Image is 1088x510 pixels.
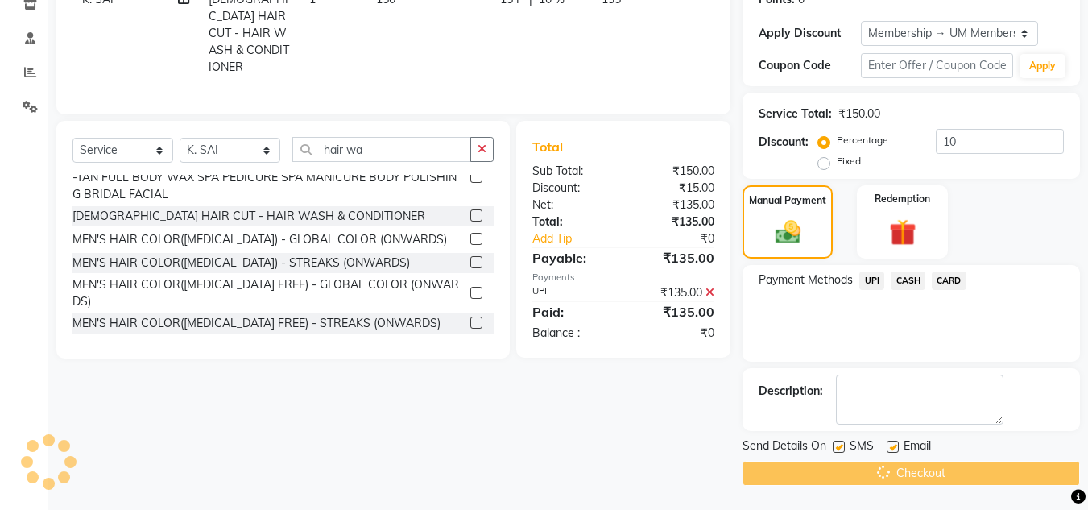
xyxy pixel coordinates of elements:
[520,325,623,342] div: Balance :
[875,192,930,206] label: Redemption
[623,325,726,342] div: ₹0
[891,272,925,290] span: CASH
[759,106,832,122] div: Service Total:
[743,437,826,458] span: Send Details On
[759,57,860,74] div: Coupon Code
[72,276,464,310] div: MEN'S HAIR COLOR([MEDICAL_DATA] FREE) - GLOBAL COLOR (ONWARDS)
[72,152,464,203] div: PRE-BRIDAL PACKAGE - HAIR SPA HAIR CUT THREADING FULL BODY D-TAN FULL BODY WAX SPA PEDICURE SPA M...
[767,218,809,247] img: _cash.svg
[623,180,726,197] div: ₹15.00
[520,230,640,247] a: Add Tip
[859,272,884,290] span: UPI
[520,284,623,301] div: UPI
[759,383,823,400] div: Description:
[292,137,471,162] input: Search or Scan
[72,315,441,332] div: MEN'S HAIR COLOR([MEDICAL_DATA] FREE) - STREAKS (ONWARDS)
[520,163,623,180] div: Sub Total:
[520,197,623,214] div: Net:
[837,133,888,147] label: Percentage
[623,163,726,180] div: ₹150.00
[623,197,726,214] div: ₹135.00
[532,271,714,284] div: Payments
[861,53,1013,78] input: Enter Offer / Coupon Code
[850,437,874,458] span: SMS
[759,134,809,151] div: Discount:
[1020,54,1065,78] button: Apply
[759,25,860,42] div: Apply Discount
[904,437,931,458] span: Email
[72,231,447,248] div: MEN'S HAIR COLOR([MEDICAL_DATA]) - GLOBAL COLOR (ONWARDS)
[838,106,880,122] div: ₹150.00
[881,216,925,249] img: _gift.svg
[623,302,726,321] div: ₹135.00
[749,193,826,208] label: Manual Payment
[532,139,569,155] span: Total
[520,248,623,267] div: Payable:
[623,284,726,301] div: ₹135.00
[72,255,410,272] div: MEN'S HAIR COLOR([MEDICAL_DATA]) - STREAKS (ONWARDS)
[520,180,623,197] div: Discount:
[520,302,623,321] div: Paid:
[623,214,726,230] div: ₹135.00
[932,272,966,290] span: CARD
[641,230,727,247] div: ₹0
[520,214,623,230] div: Total:
[837,154,861,168] label: Fixed
[72,208,425,225] div: [DEMOGRAPHIC_DATA] HAIR CUT - HAIR WASH & CONDITIONER
[623,248,726,267] div: ₹135.00
[759,272,853,288] span: Payment Methods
